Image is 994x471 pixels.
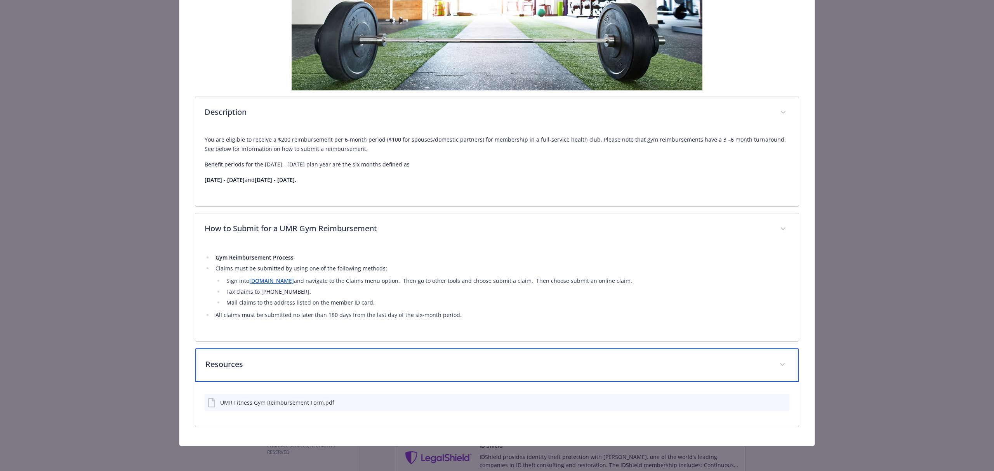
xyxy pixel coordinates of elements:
li: Claims must be submitted by using one of the following methods: [213,264,789,307]
div: Description [195,129,799,206]
strong: [DATE] - [DATE] [205,176,245,184]
p: Resources [205,358,770,370]
button: download file [767,398,773,407]
a: [DOMAIN_NAME] [249,277,294,284]
div: UMR Fitness Gym Reimbursement Form.pdf [220,398,334,407]
div: How to Submit for a UMR Gym Reimbursement [195,213,799,245]
li: All claims must be submitted no later than 180 days from the last day of the six-month period. [213,310,789,320]
div: How to Submit for a UMR Gym Reimbursement [195,245,799,341]
li: Fax claims to [PHONE_NUMBER]. [224,287,789,296]
strong: [DATE] - [DATE]. [255,176,296,184]
p: How to Submit for a UMR Gym Reimbursement [205,223,771,234]
div: Resources [195,348,799,382]
p: Description [205,106,771,118]
strong: Gym Reimbursement Process [215,254,294,261]
li: Sign into and navigate to the Claims menu option. Then go to other tools and choose submit a clai... [224,276,789,286]
li: Mail claims to the address listed on the member ID card. [224,298,789,307]
div: Description [195,97,799,129]
button: preview file [779,398,786,407]
div: Resources [195,382,799,427]
p: Benefit periods for the [DATE] - [DATE] plan year are the six months defined as [205,160,789,169]
p: You are eligible to receive a $200 reimbursement per 6-month period ($100 for spouses/domestic pa... [205,135,789,154]
p: and [205,175,789,185]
